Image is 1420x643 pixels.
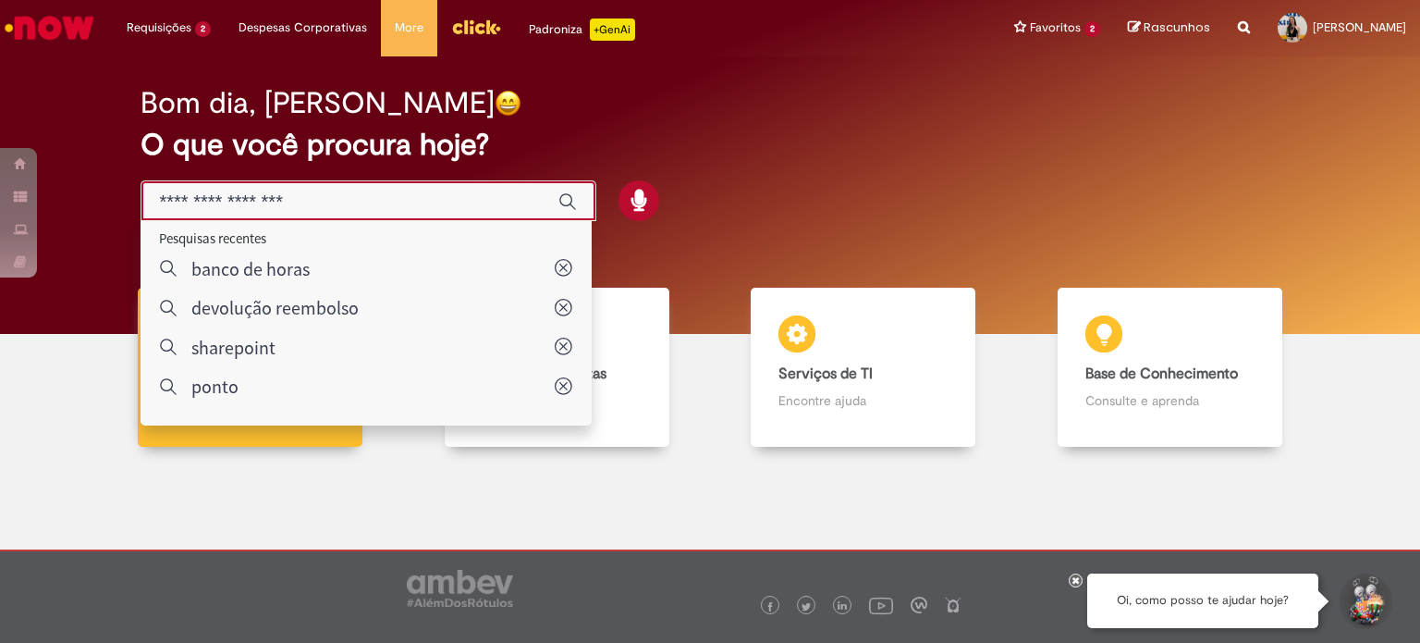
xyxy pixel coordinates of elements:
[1084,21,1100,37] span: 2
[1313,19,1406,35] span: [PERSON_NAME]
[765,602,775,612] img: logo_footer_facebook.png
[911,597,927,613] img: logo_footer_workplace.png
[1087,574,1318,628] div: Oi, como posso te ajudar hoje?
[1017,288,1324,448] a: Base de Conhecimento Consulte e aprenda
[838,601,847,612] img: logo_footer_linkedin.png
[1337,574,1392,629] button: Iniciar Conversa de Suporte
[945,597,961,613] img: logo_footer_naosei.png
[395,19,423,37] span: More
[710,288,1017,448] a: Serviços de TI Encontre ajuda
[495,90,521,117] img: happy-face.png
[1085,365,1238,383] b: Base de Conhecimento
[239,19,367,37] span: Despesas Corporativas
[97,288,404,448] a: Tirar dúvidas Tirar dúvidas com Lupi Assist e Gen Ai
[778,391,948,410] p: Encontre ajuda
[141,129,1280,161] h2: O que você procura hoje?
[590,19,635,41] p: +GenAi
[141,87,495,119] h2: Bom dia, [PERSON_NAME]
[778,365,873,383] b: Serviços de TI
[127,19,191,37] span: Requisições
[1085,391,1255,410] p: Consulte e aprenda
[529,19,635,41] div: Padroniza
[1144,19,1210,36] span: Rascunhos
[1128,19,1210,37] a: Rascunhos
[869,593,893,617] img: logo_footer_youtube.png
[2,9,97,46] img: ServiceNow
[407,570,513,607] img: logo_footer_ambev_rotulo_gray.png
[472,365,606,383] b: Catálogo de Ofertas
[802,602,811,612] img: logo_footer_twitter.png
[195,21,211,37] span: 2
[451,13,501,41] img: click_logo_yellow_360x200.png
[1030,19,1081,37] span: Favoritos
